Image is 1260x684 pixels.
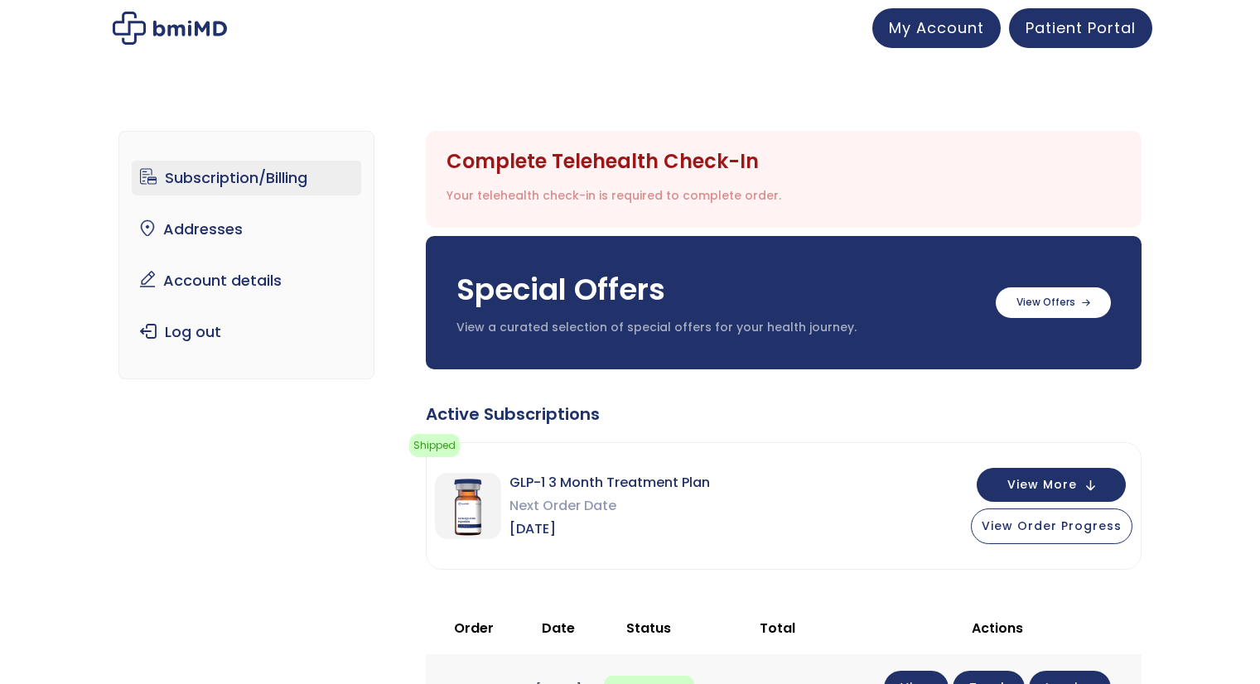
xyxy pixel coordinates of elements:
button: View More [977,468,1126,502]
p: View a curated selection of special offers for your health journey. [456,320,979,336]
img: GLP-1 3 Month Treatment Plan [435,473,501,539]
a: Account details [132,263,361,298]
span: Total [760,619,795,638]
span: View Order Progress [982,518,1122,534]
span: Order [454,619,494,638]
div: Complete Telehealth Check-In [447,152,781,171]
span: Patient Portal [1026,17,1136,38]
span: Date [542,619,575,638]
h3: Special Offers [456,269,979,311]
button: View Order Progress [971,508,1132,544]
span: View More [1007,479,1077,490]
a: Subscription/Billing [132,161,361,195]
span: Actions [972,619,1023,638]
div: Active Subscriptions [426,402,1142,426]
span: My Account [889,17,984,38]
span: Shipped [409,434,460,457]
a: Log out [132,315,361,349]
span: Next Order Date [509,494,710,518]
span: [DATE] [509,518,710,541]
img: My account [113,12,227,45]
a: Patient Portal [1009,8,1152,48]
div: Your telehealth check-in is required to complete order. [447,184,781,207]
a: My Account [872,8,1001,48]
nav: Account pages [118,131,374,379]
span: GLP-1 3 Month Treatment Plan [509,471,710,494]
span: Status [626,619,671,638]
a: Addresses [132,212,361,247]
